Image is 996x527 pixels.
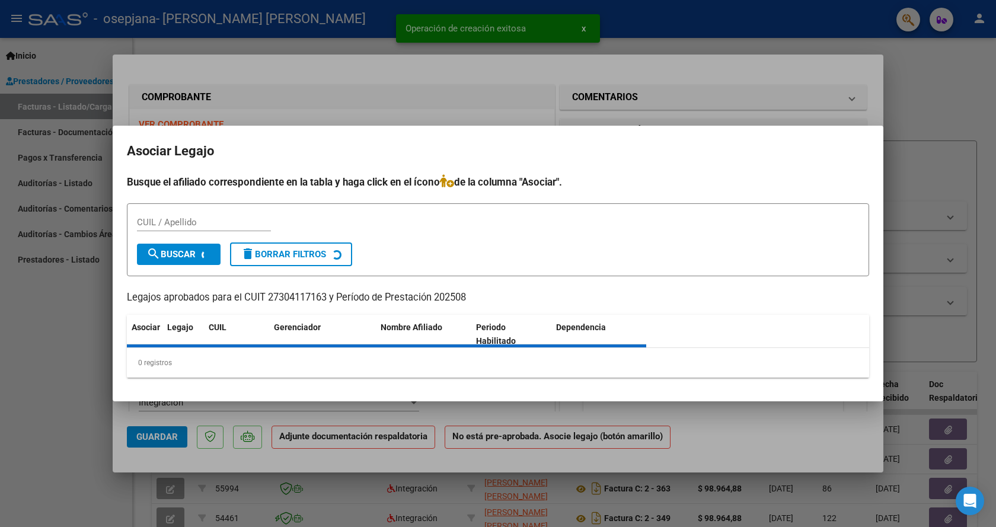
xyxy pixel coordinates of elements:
[209,322,226,332] span: CUIL
[274,322,321,332] span: Gerenciador
[376,315,471,354] datatable-header-cell: Nombre Afiliado
[127,290,869,305] p: Legajos aprobados para el CUIT 27304117163 y Período de Prestación 202508
[137,244,221,265] button: Buscar
[230,242,352,266] button: Borrar Filtros
[269,315,376,354] datatable-header-cell: Gerenciador
[556,322,606,332] span: Dependencia
[162,315,204,354] datatable-header-cell: Legajo
[204,315,269,354] datatable-header-cell: CUIL
[127,315,162,354] datatable-header-cell: Asociar
[132,322,160,332] span: Asociar
[146,247,161,261] mat-icon: search
[476,322,516,346] span: Periodo Habilitado
[241,247,255,261] mat-icon: delete
[146,249,196,260] span: Buscar
[127,174,869,190] h4: Busque el afiliado correspondiente en la tabla y haga click en el ícono de la columna "Asociar".
[551,315,647,354] datatable-header-cell: Dependencia
[241,249,326,260] span: Borrar Filtros
[167,322,193,332] span: Legajo
[127,140,869,162] h2: Asociar Legajo
[471,315,551,354] datatable-header-cell: Periodo Habilitado
[956,487,984,515] div: Open Intercom Messenger
[381,322,442,332] span: Nombre Afiliado
[127,348,869,378] div: 0 registros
